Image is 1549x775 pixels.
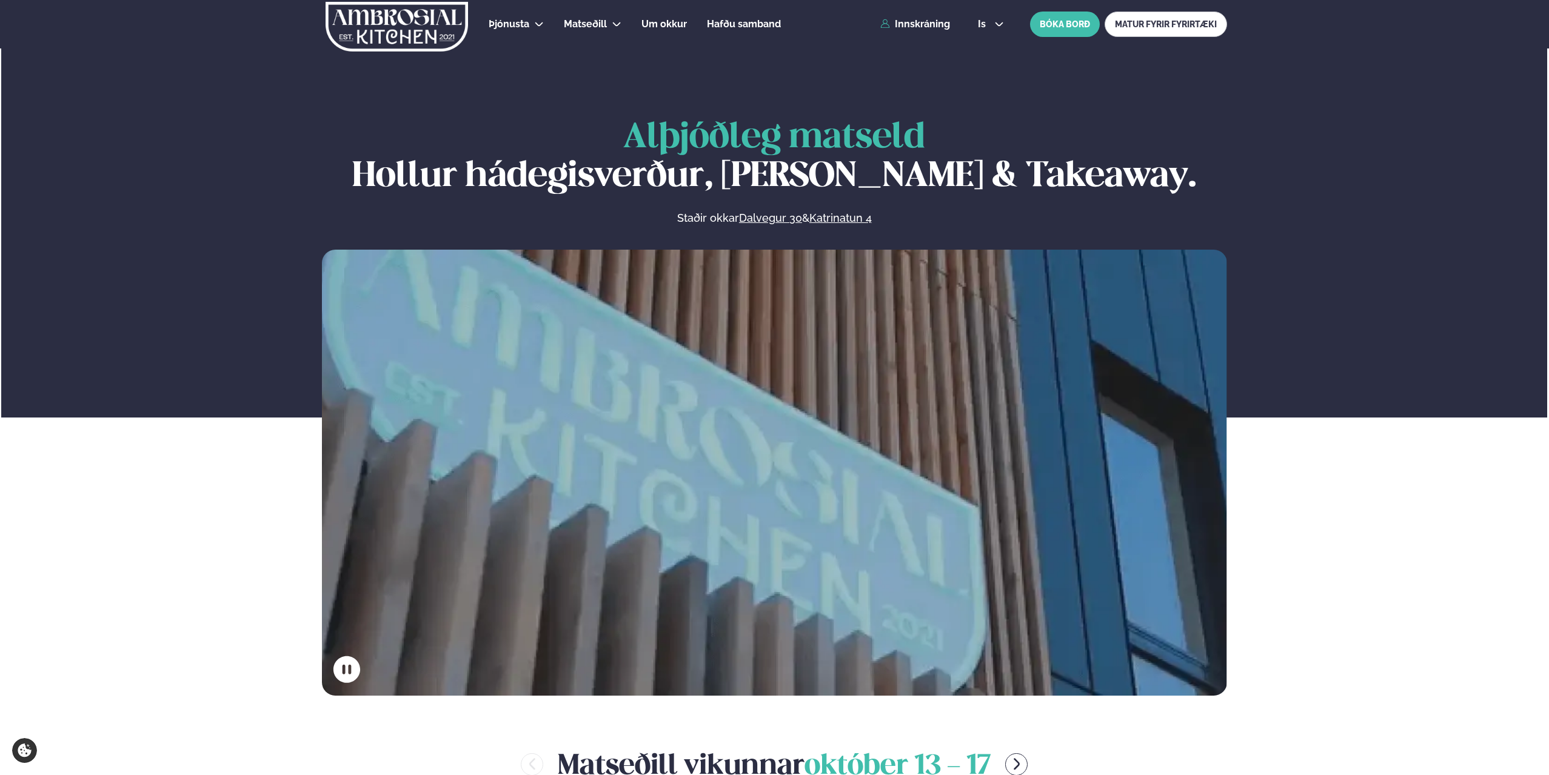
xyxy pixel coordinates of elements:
[641,17,687,32] a: Um okkur
[12,738,37,763] a: Cookie settings
[880,19,950,30] a: Innskráning
[564,18,607,30] span: Matseðill
[809,211,872,225] a: Katrinatun 4
[545,211,1003,225] p: Staðir okkar &
[489,18,529,30] span: Þjónusta
[1105,12,1227,37] a: MATUR FYRIR FYRIRTÆKI
[1030,12,1100,37] button: BÓKA BORÐ
[978,19,989,29] span: is
[641,18,687,30] span: Um okkur
[707,18,781,30] span: Hafðu samband
[707,17,781,32] a: Hafðu samband
[322,119,1227,196] h1: Hollur hádegisverður, [PERSON_NAME] & Takeaway.
[489,17,529,32] a: Þjónusta
[564,17,607,32] a: Matseðill
[968,19,1014,29] button: is
[623,121,925,155] span: Alþjóðleg matseld
[739,211,802,225] a: Dalvegur 30
[324,2,469,52] img: logo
